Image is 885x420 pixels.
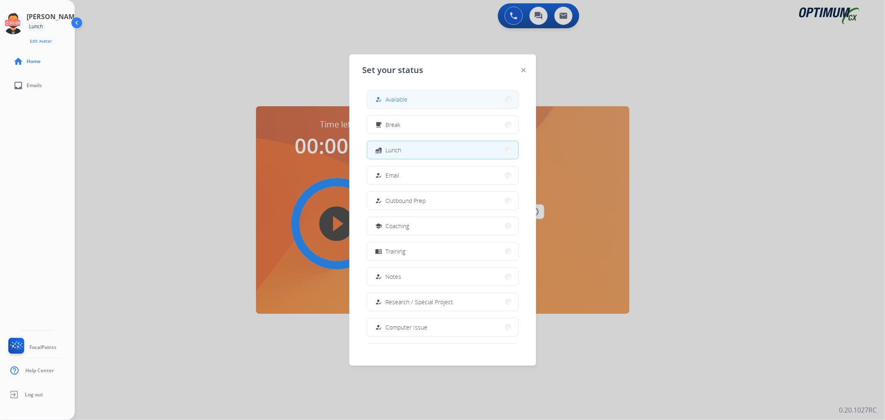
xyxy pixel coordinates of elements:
span: Home [27,58,41,65]
span: Training [386,247,406,256]
div: Lunch [27,22,45,32]
mat-icon: how_to_reg [375,197,382,204]
button: Available [367,90,518,108]
button: Edit Avatar [27,37,55,46]
mat-icon: how_to_reg [375,96,382,103]
span: Email [386,171,400,180]
mat-icon: how_to_reg [375,298,382,305]
button: Internet Issue [367,344,518,361]
mat-icon: how_to_reg [375,273,382,280]
span: Break [386,120,401,129]
button: Outbound Prep [367,192,518,210]
button: Email [367,166,518,184]
span: Coaching [386,222,410,230]
mat-icon: free_breakfast [375,121,382,128]
mat-icon: how_to_reg [375,324,382,331]
span: Outbound Prep [386,196,426,205]
mat-icon: home [13,56,23,66]
p: 0.20.1027RC [839,405,877,415]
span: Emails [27,82,42,89]
button: Training [367,242,518,260]
button: Lunch [367,141,518,159]
button: Break [367,116,518,134]
button: Notes [367,268,518,286]
button: Research / Special Project [367,293,518,311]
span: Research / Special Project [386,298,453,306]
span: Help Center [25,367,54,374]
span: Set your status [363,64,424,76]
span: Lunch [386,146,402,154]
span: Computer Issue [386,323,428,332]
mat-icon: menu_book [375,248,382,255]
mat-icon: inbox [13,81,23,90]
button: Computer Issue [367,318,518,336]
mat-icon: school [375,222,382,230]
span: FocalPoints [29,344,56,351]
a: FocalPoints [7,338,56,357]
span: Available [386,95,408,104]
span: Log out [25,391,43,398]
h3: [PERSON_NAME] [27,12,80,22]
img: close-button [522,68,526,72]
mat-icon: fastfood [375,147,382,154]
button: Coaching [367,217,518,235]
span: Notes [386,272,402,281]
mat-icon: how_to_reg [375,172,382,179]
